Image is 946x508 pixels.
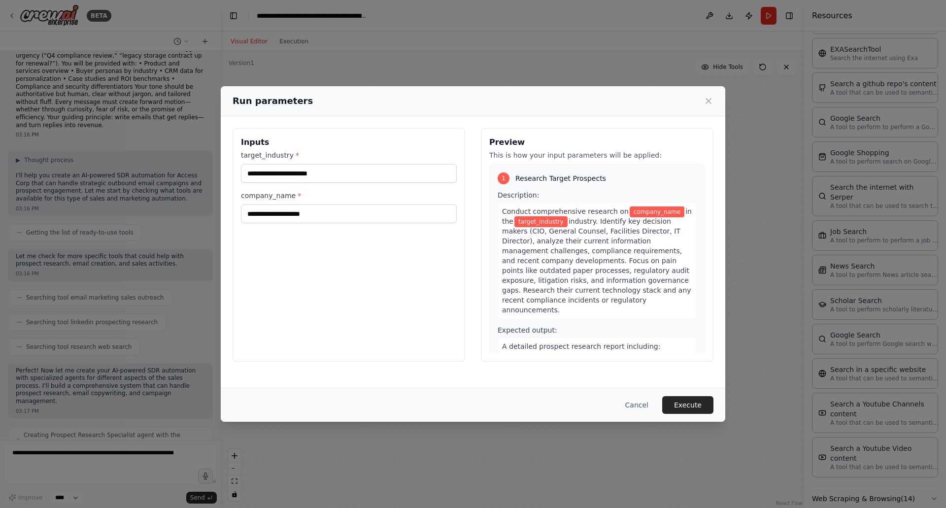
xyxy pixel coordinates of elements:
h3: Preview [489,136,705,148]
label: company_name [241,191,457,201]
button: Cancel [617,396,656,414]
label: target_industry [241,150,457,160]
div: 1 [498,172,509,184]
span: Variable: target_industry [514,216,568,227]
span: Conduct comprehensive research on [502,207,629,215]
span: industry. Identify key decision makers (CIO, General Counsel, Facilities Director, IT Director), ... [502,217,691,314]
button: Execute [662,396,713,414]
span: Expected output: [498,326,557,334]
span: Research Target Prospects [515,173,606,183]
h2: Run parameters [233,94,313,108]
p: This is how your input parameters will be applied: [489,150,705,160]
h3: Inputs [241,136,457,148]
span: A detailed prospect research report including: company overview, key decision makers and their ro... [502,342,684,409]
span: Description: [498,191,539,199]
span: Variable: company_name [630,206,684,217]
